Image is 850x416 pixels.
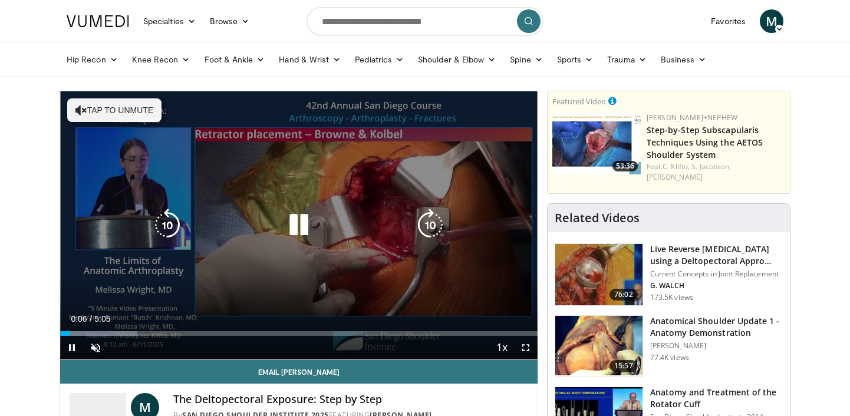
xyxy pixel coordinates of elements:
[650,281,783,290] p: G. WALCH
[203,9,257,33] a: Browse
[411,48,503,71] a: Shoulder & Elbow
[647,124,763,160] a: Step-by-Step Subscapularis Techniques Using the AETOS Shoulder System
[197,48,272,71] a: Foot & Ankle
[691,161,731,171] a: S. Jacobson,
[555,244,643,305] img: 684033_3.png.150x105_q85_crop-smart_upscale.jpg
[555,315,783,378] a: 15:57 Anatomical Shoulder Update 1 - Anatomy Demonstration [PERSON_NAME] 77.4K views
[552,113,641,174] a: 53:36
[67,15,129,27] img: VuMedi Logo
[272,48,348,71] a: Hand & Wrist
[173,393,528,406] h4: The Deltopectoral Exposure: Step by Step
[760,9,783,33] a: M
[663,161,690,171] a: C. Klifto,
[650,293,693,302] p: 173.5K views
[94,314,110,323] span: 5:05
[610,289,638,301] span: 76:02
[60,331,538,336] div: Progress Bar
[84,336,107,359] button: Unmute
[650,341,783,351] p: [PERSON_NAME]
[650,387,783,410] h3: Anatomy and Treatment of the Rotator Cuff
[550,48,601,71] a: Sports
[60,360,538,384] a: Email [PERSON_NAME]
[125,48,197,71] a: Knee Recon
[348,48,411,71] a: Pediatrics
[90,314,92,323] span: /
[650,269,783,279] p: Current Concepts in Joint Replacement
[555,243,783,306] a: 76:02 Live Reverse [MEDICAL_DATA] using a Deltopectoral Appro… Current Concepts in Joint Replacem...
[647,172,703,182] a: [PERSON_NAME]
[71,314,87,323] span: 0:06
[704,9,753,33] a: Favorites
[650,243,783,267] h3: Live Reverse [MEDICAL_DATA] using a Deltopectoral Appro…
[552,113,641,174] img: 70e54e43-e9ea-4a9d-be99-25d1f039a65a.150x105_q85_crop-smart_upscale.jpg
[555,316,643,377] img: laj_3.png.150x105_q85_crop-smart_upscale.jpg
[67,98,162,122] button: Tap to unmute
[610,360,638,372] span: 15:57
[647,113,737,123] a: [PERSON_NAME]+Nephew
[514,336,538,359] button: Fullscreen
[60,48,125,71] a: Hip Recon
[612,161,638,171] span: 53:36
[307,7,543,35] input: Search topics, interventions
[654,48,714,71] a: Business
[552,96,606,107] small: Featured Video
[490,336,514,359] button: Playback Rate
[555,211,640,225] h4: Related Videos
[136,9,203,33] a: Specialties
[647,161,785,183] div: Feat.
[60,91,538,360] video-js: Video Player
[60,336,84,359] button: Pause
[650,315,783,339] h3: Anatomical Shoulder Update 1 - Anatomy Demonstration
[600,48,654,71] a: Trauma
[503,48,549,71] a: Spine
[650,353,689,362] p: 77.4K views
